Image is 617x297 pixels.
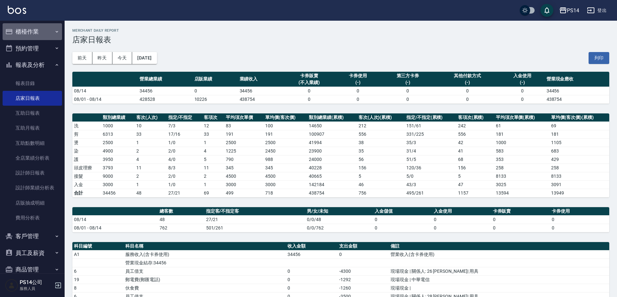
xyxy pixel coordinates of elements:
[494,147,550,155] td: 583
[20,286,53,292] p: 服務人員
[286,267,337,275] td: 0
[202,130,224,138] td: 33
[72,267,124,275] td: 6
[202,155,224,164] td: 5
[307,172,357,180] td: 40665
[72,35,609,44] h3: 店家日報表
[167,189,203,197] td: 27/21
[435,95,499,103] td: 0
[357,172,405,180] td: 5
[337,79,379,86] div: (-)
[549,189,609,197] td: 13949
[135,147,167,155] td: 2
[72,275,124,284] td: 19
[357,122,405,130] td: 212
[584,5,609,16] button: 登出
[264,155,307,164] td: 988
[264,147,307,155] td: 2450
[167,164,203,172] td: 8 / 3
[286,250,337,259] td: 34456
[382,79,434,86] div: (-)
[373,215,432,224] td: 0
[124,250,286,259] td: 服務收入(含卡券使用)
[193,87,238,95] td: 0
[3,196,62,210] a: 店販抽成明細
[357,130,405,138] td: 556
[224,113,264,122] th: 平均項次單價
[3,40,62,57] button: 預約管理
[101,130,135,138] td: 6313
[193,95,238,103] td: 10226
[437,72,498,79] div: 其他付款方式
[3,228,62,245] button: 客戶管理
[3,106,62,121] a: 互助日報表
[357,164,405,172] td: 156
[167,122,203,130] td: 7 / 3
[286,275,337,284] td: 0
[501,79,543,86] div: (-)
[307,147,357,155] td: 23900
[101,113,135,122] th: 類別總業績
[357,113,405,122] th: 客次(人次)(累積)
[494,155,550,164] td: 353
[550,224,609,232] td: 0
[389,284,609,292] td: 現場現金 |
[135,189,167,197] td: 48
[381,87,435,95] td: 0
[3,91,62,106] a: 店家日報表
[224,138,264,147] td: 2500
[456,122,494,130] td: 242
[264,138,307,147] td: 2500
[202,138,224,147] td: 1
[167,180,203,189] td: 1 / 0
[491,224,550,232] td: 0
[72,72,609,104] table: a dense table
[305,224,373,232] td: 0/0/762
[8,6,26,14] img: Logo
[138,95,193,103] td: 428528
[335,95,381,103] td: 0
[307,155,357,164] td: 24000
[456,113,494,122] th: 客項次(累積)
[491,207,550,216] th: 卡券販賣
[549,113,609,122] th: 單均價(客次價)(累積)
[307,180,357,189] td: 142184
[158,224,204,232] td: 762
[202,113,224,122] th: 客項次
[224,172,264,180] td: 4500
[545,72,609,87] th: 營業現金應收
[264,130,307,138] td: 191
[101,180,135,189] td: 3000
[405,113,456,122] th: 指定/不指定(累積)
[101,138,135,147] td: 2500
[389,242,609,250] th: 備註
[224,189,264,197] td: 499
[491,215,550,224] td: 0
[283,95,335,103] td: 0
[494,189,550,197] td: 13594
[224,155,264,164] td: 790
[204,215,306,224] td: 27/21
[501,72,543,79] div: 入金使用
[286,242,337,250] th: 收入金額
[338,242,389,250] th: 支出金額
[3,121,62,135] a: 互助月報表
[389,267,609,275] td: 現場現金 | 關係人: 26 [PERSON_NAME]| 用具
[373,207,432,216] th: 入金儲值
[549,180,609,189] td: 3091
[72,138,101,147] td: 燙
[338,250,389,259] td: 0
[101,189,135,197] td: 34456
[224,130,264,138] td: 191
[382,72,434,79] div: 第三方卡券
[456,180,494,189] td: 47
[307,122,357,130] td: 14650
[494,122,550,130] td: 61
[494,180,550,189] td: 3025
[3,23,62,40] button: 櫃檯作業
[307,164,357,172] td: 40228
[124,275,286,284] td: 郵電費(郵匯電話)
[357,180,405,189] td: 46
[167,172,203,180] td: 2 / 0
[357,155,405,164] td: 56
